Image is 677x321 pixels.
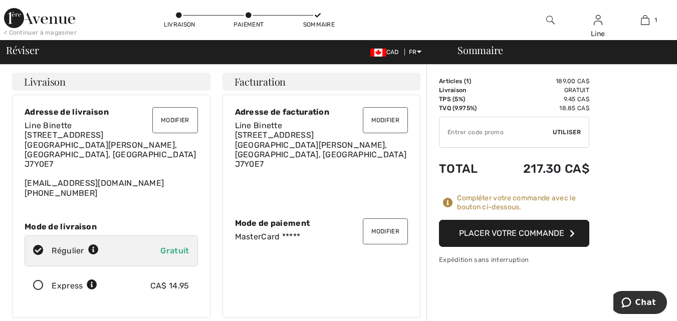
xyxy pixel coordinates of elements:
[152,107,197,133] button: Modifier
[439,220,589,247] button: Placer votre commande
[25,222,198,231] div: Mode de livraison
[363,107,408,133] button: Modifier
[594,15,602,25] a: Se connecter
[234,20,264,29] div: Paiement
[641,14,649,26] img: Mon panier
[4,28,77,37] div: < Continuer à magasiner
[439,95,495,104] td: TPS (5%)
[164,20,194,29] div: Livraison
[495,95,589,104] td: 9.45 CA$
[439,86,495,95] td: Livraison
[613,291,667,316] iframe: Ouvre un widget dans lequel vous pouvez chatter avec l’un de nos agents
[553,128,581,137] span: Utiliser
[575,29,621,39] div: Line
[495,77,589,86] td: 189.00 CA$
[495,86,589,95] td: Gratuit
[439,255,589,264] div: Expédition sans interruption
[445,45,671,55] div: Sommaire
[495,152,589,186] td: 217.30 CA$
[439,117,553,147] input: Code promo
[370,49,403,56] span: CAD
[25,121,198,198] div: [EMAIL_ADDRESS][DOMAIN_NAME] [PHONE_NUMBER]
[439,104,495,113] td: TVQ (9.975%)
[235,77,286,87] span: Facturation
[25,107,198,117] div: Adresse de livraison
[457,194,589,212] div: Compléter votre commande avec le bouton ci-dessous.
[235,107,408,117] div: Adresse de facturation
[654,16,657,25] span: 1
[25,121,72,130] span: Line Binette
[622,14,668,26] a: 1
[25,130,196,169] span: [STREET_ADDRESS] [GEOGRAPHIC_DATA][PERSON_NAME], [GEOGRAPHIC_DATA], [GEOGRAPHIC_DATA] J7Y0E7
[235,121,283,130] span: Line Binette
[594,14,602,26] img: Mes infos
[495,104,589,113] td: 18.85 CA$
[439,152,495,186] td: Total
[409,49,421,56] span: FR
[52,245,99,257] div: Régulier
[235,130,407,169] span: [STREET_ADDRESS] [GEOGRAPHIC_DATA][PERSON_NAME], [GEOGRAPHIC_DATA], [GEOGRAPHIC_DATA] J7Y0E7
[6,45,39,55] span: Réviser
[466,78,469,85] span: 1
[235,218,408,228] div: Mode de paiement
[363,218,408,244] button: Modifier
[439,77,495,86] td: Articles ( )
[546,14,555,26] img: recherche
[150,280,189,292] div: CA$ 14.95
[52,280,97,292] div: Express
[24,77,66,87] span: Livraison
[370,49,386,57] img: Canadian Dollar
[160,246,189,255] span: Gratuit
[303,20,333,29] div: Sommaire
[4,8,75,28] img: 1ère Avenue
